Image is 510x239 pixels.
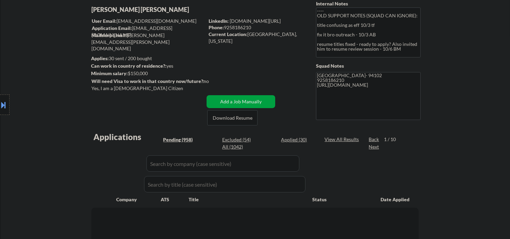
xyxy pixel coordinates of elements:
input: Search by company (case sensitive) [146,155,299,172]
button: Download Resume [207,110,258,125]
div: [EMAIL_ADDRESS][DOMAIN_NAME] [92,25,204,38]
strong: Current Location: [209,31,247,37]
strong: Application Email: [92,25,132,31]
div: 1 / 10 [384,136,400,143]
div: Date Applied [381,196,410,203]
a: [DOMAIN_NAME][URL] [230,18,281,24]
div: Excluded (54) [222,136,256,143]
div: Applications [93,133,161,141]
strong: User Email: [92,18,117,24]
div: [GEOGRAPHIC_DATA], [US_STATE] [209,31,305,44]
div: Applied (30) [281,136,315,143]
div: Company [116,196,161,203]
strong: LinkedIn: [209,18,229,24]
input: Search by title (case sensitive) [144,176,305,192]
strong: Can work in country of residence?: [91,63,166,69]
div: [PERSON_NAME] [PERSON_NAME] [91,5,231,14]
div: Internal Notes [316,0,421,7]
div: View All Results [324,136,361,143]
div: 30 sent / 200 bought [91,55,204,62]
div: Title [189,196,306,203]
div: 9258186210 [209,24,305,31]
div: All (1042) [222,143,256,150]
div: Pending (958) [163,136,197,143]
div: [PERSON_NAME][EMAIL_ADDRESS][PERSON_NAME][DOMAIN_NAME] [91,32,204,52]
div: yes [91,63,202,69]
div: no [204,78,223,85]
button: Add a Job Manually [207,95,275,108]
div: Yes, I am a [DEMOGRAPHIC_DATA] Citizen [91,85,206,92]
div: $150,000 [91,70,204,77]
strong: Mailslurp Email: [91,32,127,38]
div: Status [312,193,371,205]
strong: Phone: [209,24,224,30]
div: Squad Notes [316,63,421,69]
div: [EMAIL_ADDRESS][DOMAIN_NAME] [92,18,204,24]
div: Back [369,136,380,143]
strong: Will need Visa to work in that country now/future?: [91,78,205,84]
div: Next [369,143,380,150]
div: ATS [161,196,189,203]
